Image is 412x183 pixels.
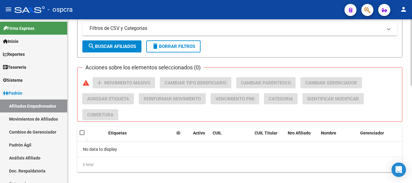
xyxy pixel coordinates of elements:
[82,21,397,36] mat-expansion-panel-header: Filtros de CSV y Categorias
[82,40,141,52] button: Buscar Afiliados
[87,112,113,118] span: Cobertura
[77,142,402,157] div: No data to display
[213,131,222,135] span: CUIL
[3,51,25,58] span: Reportes
[139,93,206,104] button: Reinformar Movimiento
[210,127,243,147] datatable-header-cell: CUIL
[285,127,319,147] datatable-header-cell: Nro Afiliado
[360,131,384,135] span: Gerenciador
[82,63,204,72] h3: Acciones sobre los elementos seleccionados (0)
[236,77,296,88] button: Cambiar Parentesco
[176,131,180,135] span: ID
[88,44,136,49] span: Buscar Afiliados
[108,131,127,135] span: Etiquetas
[3,64,26,71] span: Tesorería
[88,43,95,50] mat-icon: search
[48,3,73,16] span: - ospcra
[174,127,191,147] datatable-header-cell: ID
[93,77,155,88] button: Movimiento Masivo
[241,80,291,86] span: Cambiar Parentesco
[160,77,231,88] button: Cambiar Tipo Beneficiario
[104,80,150,86] span: Movimiento Masivo
[5,6,12,13] mat-icon: menu
[307,96,359,102] span: Identificar Modificar
[90,25,383,32] mat-panel-title: Filtros de CSV y Categorias
[255,131,277,135] span: CUIL Titular
[211,93,259,104] button: Vencimiento PMI
[358,127,394,147] datatable-header-cell: Gerenciador
[264,93,298,104] button: Categoria
[191,127,210,147] datatable-header-cell: Activo
[300,77,362,88] button: Cambiar Gerenciador
[96,79,103,87] mat-icon: add
[87,96,129,102] span: Agregar Etiqueta
[77,157,402,172] div: 0 total
[391,162,406,177] div: Open Intercom Messenger
[144,96,201,102] span: Reinformar Movimiento
[152,43,159,50] mat-icon: delete
[3,77,23,84] span: Sistema
[82,109,118,120] button: Cobertura
[269,96,293,102] span: Categoria
[215,96,254,102] span: Vencimiento PMI
[82,79,90,87] mat-icon: warning
[193,131,205,135] span: Activo
[319,127,358,147] datatable-header-cell: Nombre
[3,25,34,32] span: Firma Express
[3,38,18,45] span: Inicio
[106,127,174,147] datatable-header-cell: Etiquetas
[321,131,336,135] span: Nombre
[305,80,357,86] span: Cambiar Gerenciador
[152,44,195,49] span: Borrar Filtros
[252,127,285,147] datatable-header-cell: CUIL Titular
[288,131,311,135] span: Nro Afiliado
[400,6,407,13] mat-icon: person
[146,40,201,52] button: Borrar Filtros
[165,80,227,86] span: Cambiar Tipo Beneficiario
[3,90,22,96] span: Padrón
[303,93,364,104] button: Identificar Modificar
[82,93,134,104] button: Agregar Etiqueta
